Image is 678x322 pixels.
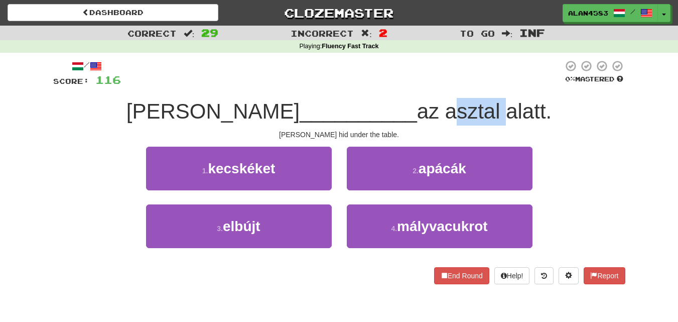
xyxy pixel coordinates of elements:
[291,28,354,38] span: Incorrect
[494,267,530,284] button: Help!
[127,28,177,38] span: Correct
[568,9,608,18] span: alan4583
[184,29,195,38] span: :
[434,267,489,284] button: End Round
[53,60,121,72] div: /
[565,75,575,83] span: 0 %
[347,204,532,248] button: 4.mályvacukrot
[217,225,223,233] small: 3 .
[630,8,635,15] span: /
[379,27,387,39] span: 2
[397,219,488,234] span: mályvacukrot
[208,161,275,176] span: kecskéket
[146,204,332,248] button: 3.elbújt
[534,267,554,284] button: Round history (alt+y)
[201,27,218,39] span: 29
[413,167,419,175] small: 2 .
[300,99,417,123] span: __________
[519,27,545,39] span: Inf
[361,29,372,38] span: :
[417,99,552,123] span: az asztal alatt.
[322,43,378,50] strong: Fluency Fast Track
[233,4,444,22] a: Clozemaster
[95,73,121,86] span: 116
[391,225,397,233] small: 4 .
[584,267,625,284] button: Report
[202,167,208,175] small: 1 .
[563,4,658,22] a: alan4583 /
[502,29,513,38] span: :
[146,147,332,190] button: 1.kecskéket
[419,161,466,176] span: apácák
[53,77,89,85] span: Score:
[223,219,260,234] span: elbújt
[8,4,218,21] a: Dashboard
[126,99,300,123] span: [PERSON_NAME]
[460,28,495,38] span: To go
[53,130,625,140] div: [PERSON_NAME] hid under the table.
[347,147,532,190] button: 2.apácák
[563,75,625,84] div: Mastered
